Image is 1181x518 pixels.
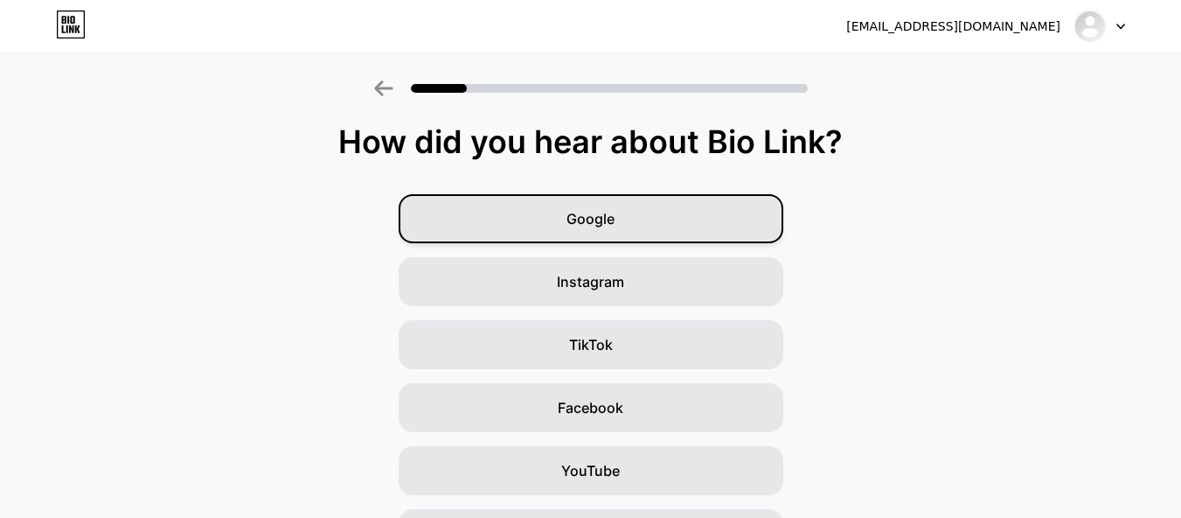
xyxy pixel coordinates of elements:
[566,208,615,229] span: Google
[846,17,1060,36] div: [EMAIL_ADDRESS][DOMAIN_NAME]
[558,397,623,418] span: Facebook
[1073,10,1107,43] img: bizwellbenefits
[557,271,624,292] span: Instagram
[9,124,1172,159] div: How did you hear about Bio Link?
[569,334,613,355] span: TikTok
[561,460,620,481] span: YouTube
